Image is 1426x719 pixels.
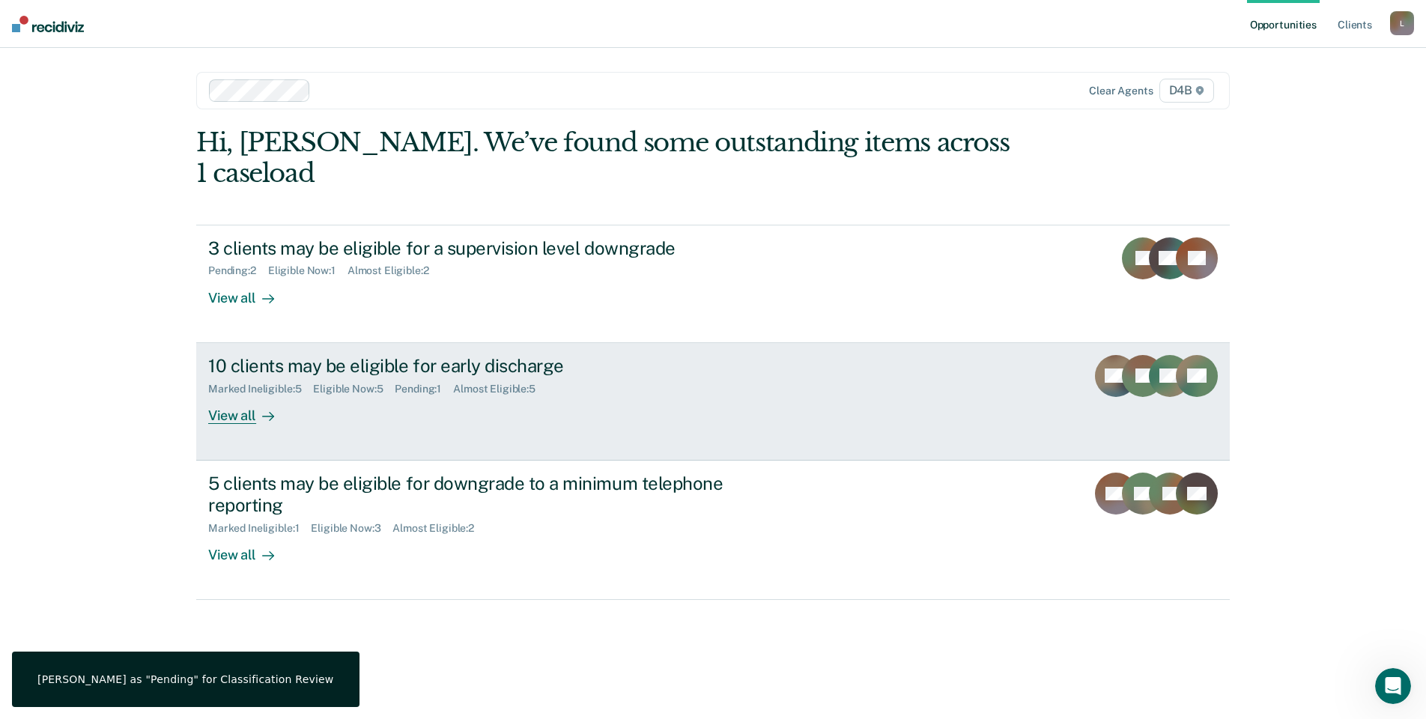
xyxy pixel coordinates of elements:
[196,127,1023,189] div: Hi, [PERSON_NAME]. We’ve found some outstanding items across 1 caseload
[453,383,547,395] div: Almost Eligible : 5
[208,383,313,395] div: Marked Ineligible : 5
[395,383,453,395] div: Pending : 1
[12,16,84,32] img: Recidiviz
[1390,11,1414,35] button: L
[208,355,734,377] div: 10 clients may be eligible for early discharge
[208,237,734,259] div: 3 clients may be eligible for a supervision level downgrade
[208,534,292,563] div: View all
[268,264,348,277] div: Eligible Now : 1
[1159,79,1214,103] span: D4B
[208,264,268,277] div: Pending : 2
[196,343,1230,461] a: 10 clients may be eligible for early dischargeMarked Ineligible:5Eligible Now:5Pending:1Almost El...
[208,522,311,535] div: Marked Ineligible : 1
[348,264,441,277] div: Almost Eligible : 2
[208,473,734,516] div: 5 clients may be eligible for downgrade to a minimum telephone reporting
[208,395,292,424] div: View all
[1375,668,1411,704] iframe: Intercom live chat
[311,522,392,535] div: Eligible Now : 3
[37,673,334,686] div: [PERSON_NAME] as "Pending" for Classification Review
[392,522,486,535] div: Almost Eligible : 2
[196,225,1230,343] a: 3 clients may be eligible for a supervision level downgradePending:2Eligible Now:1Almost Eligible...
[1089,85,1153,97] div: Clear agents
[208,277,292,306] div: View all
[313,383,395,395] div: Eligible Now : 5
[196,461,1230,600] a: 5 clients may be eligible for downgrade to a minimum telephone reportingMarked Ineligible:1Eligib...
